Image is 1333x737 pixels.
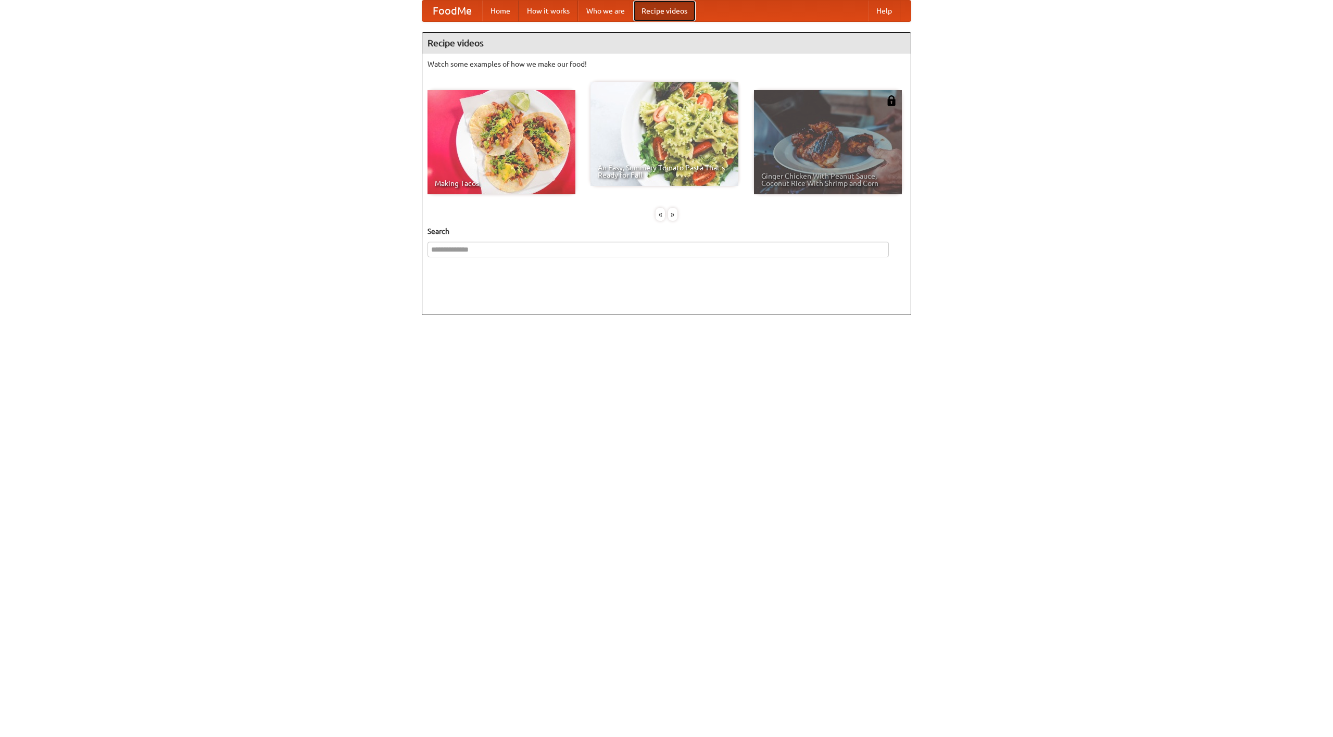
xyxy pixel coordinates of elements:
h4: Recipe videos [422,33,911,54]
a: Recipe videos [633,1,696,21]
a: An Easy, Summery Tomato Pasta That's Ready for Fall [590,82,738,186]
img: 483408.png [886,95,897,106]
a: Home [482,1,519,21]
div: » [668,208,677,221]
a: Who we are [578,1,633,21]
a: Help [868,1,900,21]
span: Making Tacos [435,180,568,187]
a: Making Tacos [427,90,575,194]
div: « [656,208,665,221]
span: An Easy, Summery Tomato Pasta That's Ready for Fall [598,164,731,179]
a: How it works [519,1,578,21]
a: FoodMe [422,1,482,21]
h5: Search [427,226,906,236]
p: Watch some examples of how we make our food! [427,59,906,69]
